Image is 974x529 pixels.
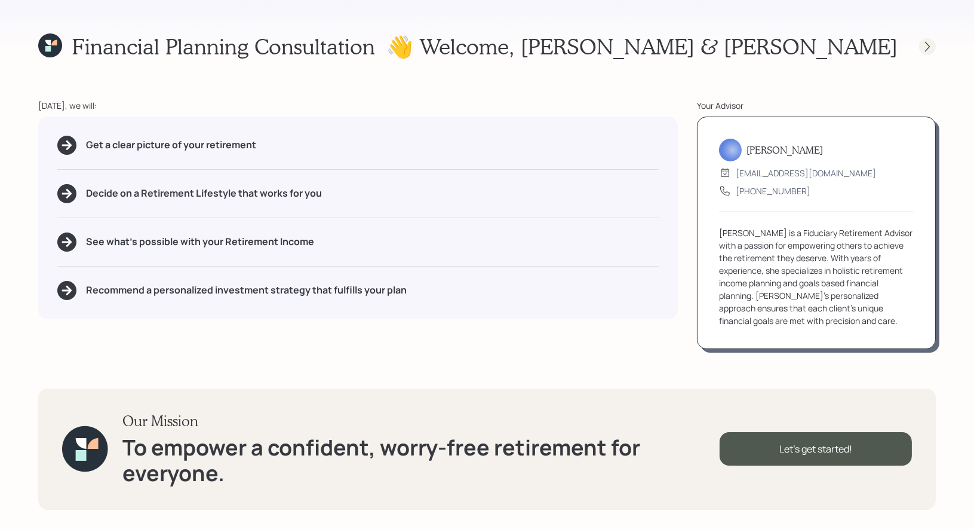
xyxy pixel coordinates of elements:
h1: To empower a confident, worry-free retirement for everyone. [122,435,720,486]
h5: See what's possible with your Retirement Income [86,236,314,247]
div: Let's get started! [720,432,912,466]
h1: 👋 Welcome , [PERSON_NAME] & [PERSON_NAME] [386,33,898,59]
h5: [PERSON_NAME] [746,144,823,155]
div: [PERSON_NAME] is a Fiduciary Retirement Advisor with a passion for empowering others to achieve t... [719,227,914,327]
h5: Get a clear picture of your retirement [86,139,256,151]
div: Your Advisor [697,99,936,112]
div: [PHONE_NUMBER] [736,185,810,197]
h5: Decide on a Retirement Lifestyle that works for you [86,188,322,199]
h1: Financial Planning Consultation [72,33,375,59]
div: [EMAIL_ADDRESS][DOMAIN_NAME] [736,167,876,179]
div: [DATE], we will: [38,99,678,112]
img: treva-nostdahl-headshot.png [719,133,742,161]
h3: Our Mission [122,412,720,430]
h5: Recommend a personalized investment strategy that fulfills your plan [86,285,407,296]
